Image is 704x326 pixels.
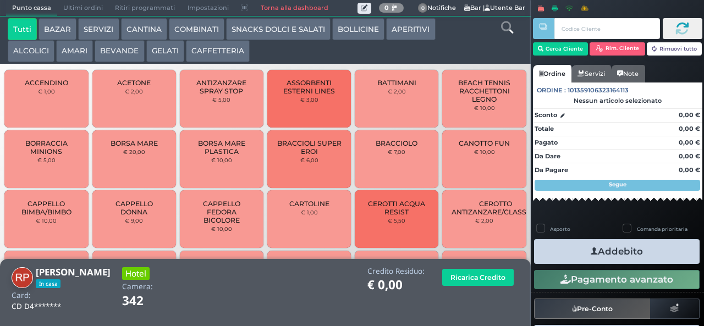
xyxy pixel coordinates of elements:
[386,18,435,40] button: APERITIVI
[101,200,167,216] span: CAPPELLO DONNA
[189,139,255,156] span: BORSA MARE PLASTICA
[388,148,405,155] small: € 7,00
[14,200,79,216] span: CAPPELLO BIMBA/BIMBO
[388,88,406,95] small: € 2,00
[37,157,56,163] small: € 5,00
[109,1,181,16] span: Ritiri programmati
[452,79,517,103] span: BEACH TENNIS RACCHETTONI LEGNO
[388,217,405,224] small: € 5,50
[537,86,566,95] span: Ordine :
[36,266,111,278] b: [PERSON_NAME]
[125,88,143,95] small: € 2,00
[57,1,109,16] span: Ultimi ordini
[301,209,318,216] small: € 1,00
[8,18,37,40] button: Tutti
[452,200,539,216] span: CEROTTO ANTIZANZARE/CLASSICO
[117,79,151,87] span: ACETONE
[377,79,416,87] span: BATTIMANI
[535,110,557,120] strong: Sconto
[679,139,700,146] strong: 0,00 €
[254,1,334,16] a: Torna alla dashboard
[534,239,700,264] button: Addebito
[189,79,255,95] span: ANTIZANZARE SPRAY STOP
[122,294,174,308] h1: 342
[122,283,153,291] h4: Camera:
[568,86,629,95] span: 101359106323164113
[535,125,554,132] strong: Totale
[609,181,626,188] strong: Segue
[122,267,150,280] h3: Hotel
[12,291,31,300] h4: Card:
[211,225,232,232] small: € 10,00
[332,18,384,40] button: BOLLICINE
[226,18,331,40] button: SNACKS DOLCI E SALATI
[679,111,700,119] strong: 0,00 €
[533,65,571,82] a: Ordine
[679,152,700,160] strong: 0,00 €
[554,18,659,39] input: Codice Cliente
[535,139,558,146] strong: Pagato
[182,1,235,16] span: Impostazioni
[300,96,318,103] small: € 3,00
[300,157,318,163] small: € 6,00
[611,65,645,82] a: Note
[535,152,560,160] strong: Da Dare
[289,200,329,208] span: CARTOLINE
[146,40,184,62] button: GELATI
[78,18,119,40] button: SERVIZI
[534,270,700,289] button: Pagamento avanzato
[533,42,588,56] button: Cerca Cliente
[550,225,570,233] label: Asporto
[56,40,93,62] button: AMARI
[95,40,144,62] button: BEVANDE
[125,217,143,224] small: € 9,00
[442,269,514,286] button: Ricarica Credito
[121,18,167,40] button: CANTINA
[534,299,651,318] button: Pre-Conto
[384,4,389,12] b: 0
[36,279,61,288] span: In casa
[169,18,224,40] button: COMBINATI
[535,166,568,174] strong: Da Pagare
[590,42,645,56] button: Rim. Cliente
[367,278,425,292] h1: € 0,00
[277,79,342,95] span: ASSORBENTI ESTERNI LINES
[475,217,493,224] small: € 2,00
[533,97,702,104] div: Nessun articolo selezionato
[277,139,342,156] span: BRACCIOLI SUPER EROI
[571,65,611,82] a: Servizi
[211,157,232,163] small: € 10,00
[8,40,54,62] button: ALCOLICI
[38,18,76,40] button: BAZAR
[679,166,700,174] strong: 0,00 €
[474,104,495,111] small: € 10,00
[6,1,57,16] span: Punto cassa
[637,225,687,233] label: Comanda prioritaria
[14,139,79,156] span: BORRACCIA MINIONS
[679,125,700,132] strong: 0,00 €
[418,3,428,13] span: 0
[367,267,425,275] h4: Credito Residuo:
[647,42,702,56] button: Rimuovi tutto
[212,96,230,103] small: € 5,00
[186,40,250,62] button: CAFFETTERIA
[111,139,158,147] span: BORSA MARE
[123,148,145,155] small: € 20,00
[12,267,33,289] img: Rosario Preziuso
[459,139,510,147] span: CANOTTO FUN
[25,79,68,87] span: ACCENDINO
[376,139,417,147] span: BRACCIOLO
[189,200,255,224] span: CAPPELLO FEDORA BICOLORE
[38,88,55,95] small: € 1,00
[364,200,430,216] span: CEROTTI ACQUA RESIST
[474,148,495,155] small: € 10,00
[36,217,57,224] small: € 10,00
